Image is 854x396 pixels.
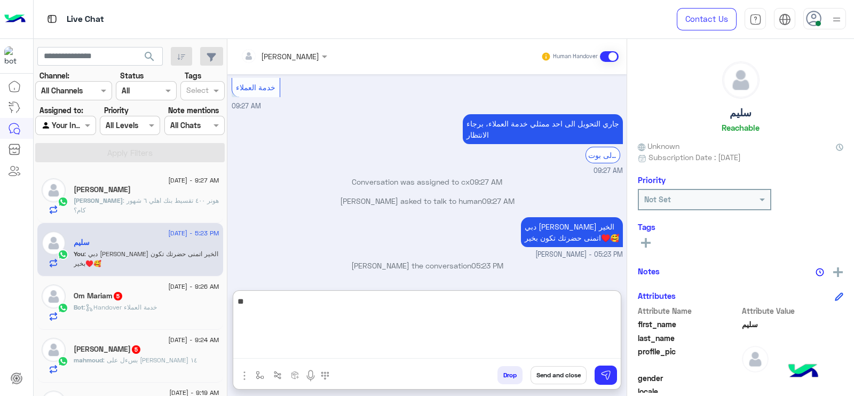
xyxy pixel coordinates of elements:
[586,147,620,163] div: الرجوع الى بوت
[58,356,68,367] img: WhatsApp
[132,345,140,354] span: 5
[168,282,219,291] span: [DATE] - 9:26 AM
[463,114,623,144] p: 19/8/2025, 9:27 AM
[42,338,66,362] img: defaultAdmin.png
[168,335,219,345] span: [DATE] - 9:24 AM
[638,291,676,300] h6: Attributes
[120,70,144,81] label: Status
[730,107,752,119] h5: سليم
[232,176,623,187] p: Conversation was assigned to cx
[74,185,131,194] h5: Ibrahim Matar
[58,196,68,207] img: WhatsApp
[45,12,59,26] img: tab
[779,13,791,26] img: tab
[84,303,157,311] span: : Handover خدمة العملاء
[785,353,822,391] img: hulul-logo.png
[185,70,201,81] label: Tags
[470,177,502,186] span: 09:27 AM
[553,52,598,61] small: Human Handover
[256,371,264,379] img: select flow
[74,356,103,364] span: mahmoud
[304,369,317,382] img: send voice note
[42,178,66,202] img: defaultAdmin.png
[251,366,269,384] button: select flow
[273,371,282,379] img: Trigger scenario
[232,195,623,207] p: [PERSON_NAME] asked to talk to human
[58,303,68,313] img: WhatsApp
[291,371,299,379] img: create order
[74,291,123,300] h5: Om Mariam
[471,261,503,270] span: 05:23 PM
[482,196,515,205] span: 09:27 AM
[521,217,623,247] p: 19/8/2025, 5:23 PM
[74,196,219,214] span: هونر ٤٠٠ تقسيط بنك اهلي ٦ شهور كام؟
[74,250,218,267] span: دبي فون رحمة سمير مساء الخير اتمنى حضرتك تكون بخير♥️🥰
[287,366,304,384] button: create order
[74,238,90,247] h5: سليم
[723,62,759,98] img: defaultAdmin.png
[137,47,163,70] button: search
[232,260,623,271] p: [PERSON_NAME] the conversation
[74,250,84,258] span: You
[143,50,156,63] span: search
[816,268,824,276] img: notes
[42,231,66,255] img: defaultAdmin.png
[638,175,666,185] h6: Priority
[104,105,129,116] label: Priority
[830,13,843,26] img: profile
[4,8,26,30] img: Logo
[638,319,740,330] span: first_name
[185,84,209,98] div: Select
[269,366,287,384] button: Trigger scenario
[742,319,844,330] span: سليم
[67,12,104,27] p: Live Chat
[745,8,766,30] a: tab
[74,303,84,311] span: Bot
[638,222,843,232] h6: Tags
[535,250,623,260] span: [PERSON_NAME] - 05:23 PM
[742,305,844,316] span: Attribute Value
[58,249,68,260] img: WhatsApp
[168,228,219,238] span: [DATE] - 5:23 PM
[833,267,843,277] img: add
[238,369,251,382] img: send attachment
[39,105,83,116] label: Assigned to:
[531,366,587,384] button: Send and close
[600,370,611,381] img: send message
[321,371,329,380] img: make a call
[638,332,740,344] span: last_name
[4,46,23,66] img: 1403182699927242
[39,70,69,81] label: Channel:
[749,13,762,26] img: tab
[74,345,141,354] h5: mahmoud abohamda
[74,196,123,204] span: [PERSON_NAME]
[649,152,741,163] span: Subscription Date : [DATE]
[722,123,760,132] h6: Reachable
[35,143,225,162] button: Apply Filters
[103,356,197,364] span: بسءل على اوبو رينو ١٤
[638,346,740,370] span: profile_pic
[594,166,623,176] span: 09:27 AM
[638,305,740,316] span: Attribute Name
[168,105,219,116] label: Note mentions
[114,292,122,300] span: 5
[677,8,737,30] a: Contact Us
[742,346,769,373] img: defaultAdmin.png
[638,140,679,152] span: Unknown
[638,373,740,384] span: gender
[497,366,523,384] button: Drop
[236,83,275,92] span: خدمة العملاء
[232,102,261,110] span: 09:27 AM
[42,284,66,308] img: defaultAdmin.png
[638,266,660,276] h6: Notes
[742,373,844,384] span: null
[168,176,219,185] span: [DATE] - 9:27 AM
